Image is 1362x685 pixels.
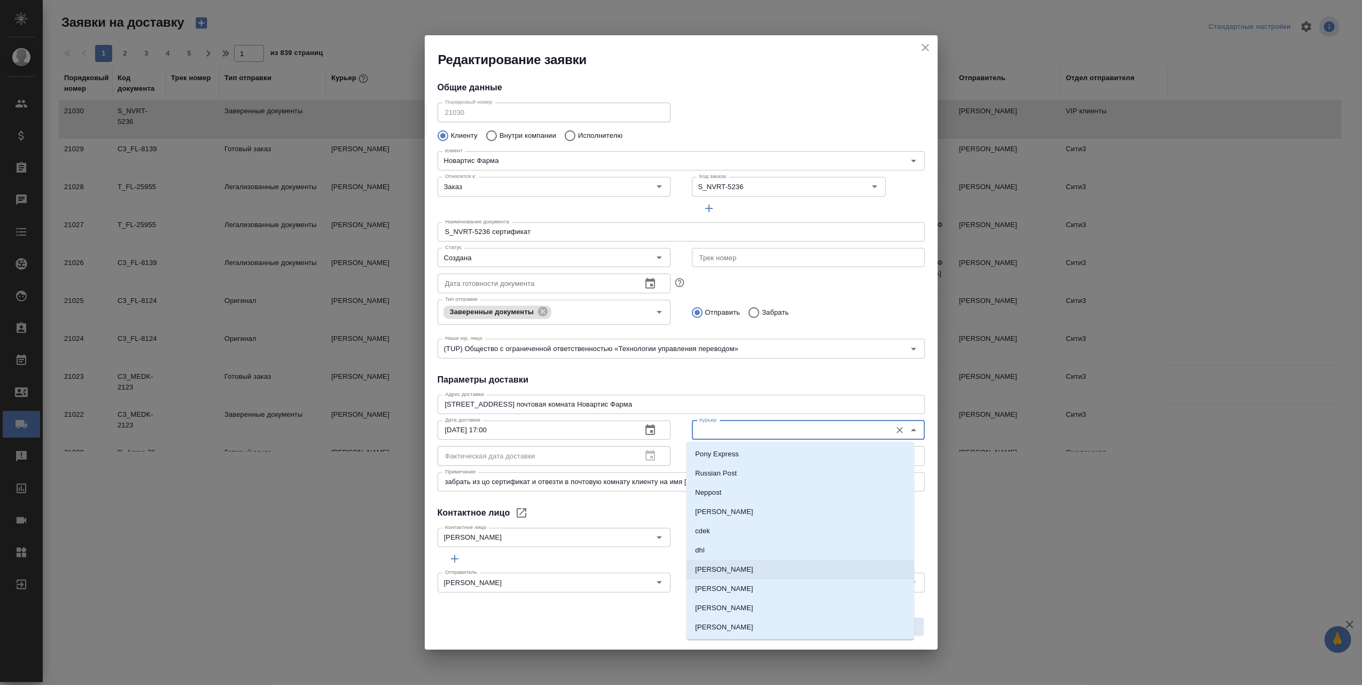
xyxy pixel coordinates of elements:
[695,564,753,575] p: [PERSON_NAME]
[445,478,917,486] textarea: забрать из цо сертификат и отвезти в почтовую комнату клиенту на имя [PERSON_NAME]
[445,400,917,408] textarea: [STREET_ADDRESS] почтовая комната Новартис Фарма
[652,575,667,590] button: Open
[705,307,741,318] p: Отправить
[917,40,933,56] button: close
[695,468,737,479] p: Russian Post
[500,130,556,141] p: Внутри компании
[692,199,726,218] button: Добавить
[695,487,721,498] p: Neppost
[652,250,667,265] button: Open
[762,307,789,318] p: Забрать
[906,423,921,438] button: Close
[695,449,739,460] p: Pony Express
[438,51,938,68] h2: Редактирование заявки
[906,153,921,168] button: Open
[438,373,925,386] h4: Параметры доставки
[906,341,921,356] button: Open
[652,305,667,320] button: Open
[451,130,478,141] p: Клиенту
[695,526,710,536] p: cdek
[695,622,753,633] p: [PERSON_NAME]
[438,81,925,94] h4: Общие данные
[867,179,882,194] button: Open
[695,603,753,613] p: [PERSON_NAME]
[578,130,622,141] p: Исполнителю
[438,507,510,519] h4: Контактное лицо
[443,308,541,316] span: Заверенные документы
[438,549,472,569] button: Добавить
[695,545,705,556] p: dhl
[695,583,753,594] p: [PERSON_NAME]
[695,507,753,517] p: [PERSON_NAME]
[652,530,667,545] button: Open
[673,276,687,290] button: Если заполнить эту дату, автоматически создастся заявка, чтобы забрать готовые документы
[892,423,907,438] button: Очистить
[443,306,552,319] div: Заверенные документы
[652,179,667,194] button: Open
